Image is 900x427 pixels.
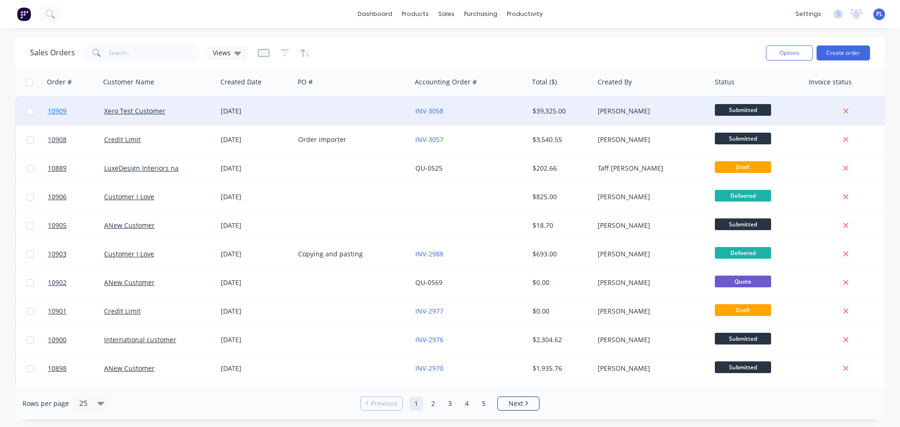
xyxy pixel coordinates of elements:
div: [DATE] [221,221,291,230]
div: Status [715,77,735,87]
div: sales [434,7,459,21]
div: $0.00 [532,307,588,316]
div: [PERSON_NAME] [598,335,702,345]
span: Delivered [715,190,771,202]
div: [DATE] [221,364,291,373]
div: [PERSON_NAME] [598,106,702,116]
a: QU-0569 [415,278,442,287]
span: 10906 [48,192,67,202]
a: INV-2976 [415,335,443,344]
a: 10908 [48,126,104,154]
div: [PERSON_NAME] [598,135,702,144]
div: [DATE] [221,278,291,287]
div: $0.00 [532,278,588,287]
div: $3,540.55 [532,135,588,144]
div: $18.70 [532,221,588,230]
ul: Pagination [357,397,543,411]
div: [PERSON_NAME] [598,278,702,287]
a: 10900 [48,326,104,354]
div: settings [791,7,826,21]
span: Draft [715,304,771,316]
div: productivity [502,7,547,21]
span: 10900 [48,335,67,345]
span: Submitted [715,218,771,230]
a: INV-2988 [415,249,443,258]
span: 10902 [48,278,67,287]
a: INV-2970 [415,364,443,373]
div: $825.00 [532,192,588,202]
div: Customer Name [103,77,154,87]
span: Quote [715,276,771,287]
span: Next [509,399,523,408]
a: 10902 [48,269,104,297]
a: Page 3 [443,397,457,411]
a: 10901 [48,297,104,325]
div: $1,935.76 [532,364,588,373]
a: Page 1 is your current page [409,397,423,411]
a: Customer I Love [104,249,154,258]
span: 10889 [48,164,67,173]
img: Factory [17,7,31,21]
a: 10898 [48,354,104,382]
div: $202.66 [532,164,588,173]
a: Xero Test Customer [104,106,165,115]
a: ANew Customer [104,364,155,373]
div: Order importer [298,135,402,144]
a: 10897 [48,383,104,411]
h1: Sales Orders [30,48,75,57]
span: Submitted [715,133,771,144]
a: Page 2 [426,397,440,411]
div: Taff [PERSON_NAME] [598,164,702,173]
div: Accounting Order # [415,77,477,87]
div: [DATE] [221,249,291,259]
div: [DATE] [221,135,291,144]
div: Invoice status [809,77,852,87]
button: Create order [817,45,870,60]
div: Order # [47,77,72,87]
a: dashboard [353,7,397,21]
div: [DATE] [221,335,291,345]
div: [DATE] [221,106,291,116]
a: ANew Customer [104,221,155,230]
span: Previous [371,399,397,408]
a: QU-0525 [415,164,442,172]
a: Customer I Love [104,192,154,201]
a: Credit Limit [104,307,141,315]
a: Next page [498,399,539,408]
a: LuxeDesign Interiors na [104,164,179,172]
span: 10903 [48,249,67,259]
span: 10901 [48,307,67,316]
div: $2,304.62 [532,335,588,345]
div: $693.00 [532,249,588,259]
div: PO # [298,77,313,87]
a: INV-3058 [415,106,443,115]
span: 10905 [48,221,67,230]
div: Created Date [220,77,262,87]
a: 10903 [48,240,104,268]
button: Options [766,45,813,60]
div: $39,325.00 [532,106,588,116]
span: PL [876,10,883,18]
a: Previous page [361,399,402,408]
span: Submitted [715,333,771,345]
a: INV-3057 [415,135,443,144]
span: 10898 [48,364,67,373]
a: International customer [104,335,176,344]
a: 10906 [48,183,104,211]
div: [PERSON_NAME] [598,221,702,230]
a: Page 4 [460,397,474,411]
div: [PERSON_NAME] [598,249,702,259]
div: [PERSON_NAME] [598,192,702,202]
div: [DATE] [221,192,291,202]
a: ANew Customer [104,278,155,287]
span: 10908 [48,135,67,144]
div: Copying and pasting [298,249,402,259]
span: Submitted [715,361,771,373]
div: purchasing [459,7,502,21]
a: 10889 [48,154,104,182]
div: [DATE] [221,307,291,316]
a: Page 5 [477,397,491,411]
a: 10905 [48,211,104,240]
span: Delivered [715,247,771,259]
span: Draft [715,161,771,173]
